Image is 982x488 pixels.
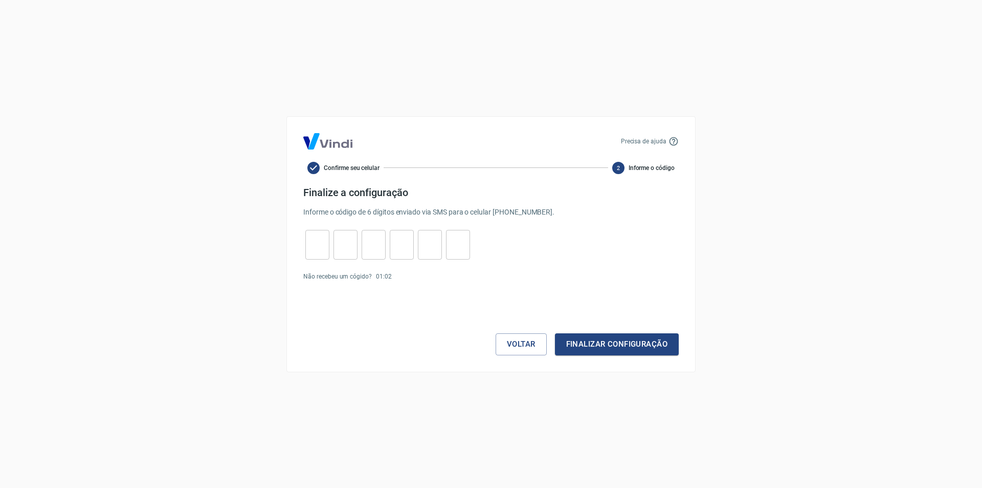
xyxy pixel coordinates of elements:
p: Não recebeu um cógido? [303,272,372,281]
p: Precisa de ajuda [621,137,666,146]
p: 01 : 02 [376,272,392,281]
button: Finalizar configuração [555,333,679,355]
span: Informe o código [629,163,675,173]
button: Voltar [496,333,547,355]
p: Informe o código de 6 dígitos enviado via SMS para o celular [PHONE_NUMBER] . [303,207,679,218]
text: 2 [617,164,620,171]
span: Confirme seu celular [324,163,380,173]
h4: Finalize a configuração [303,186,679,199]
img: Logo Vind [303,133,352,150]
